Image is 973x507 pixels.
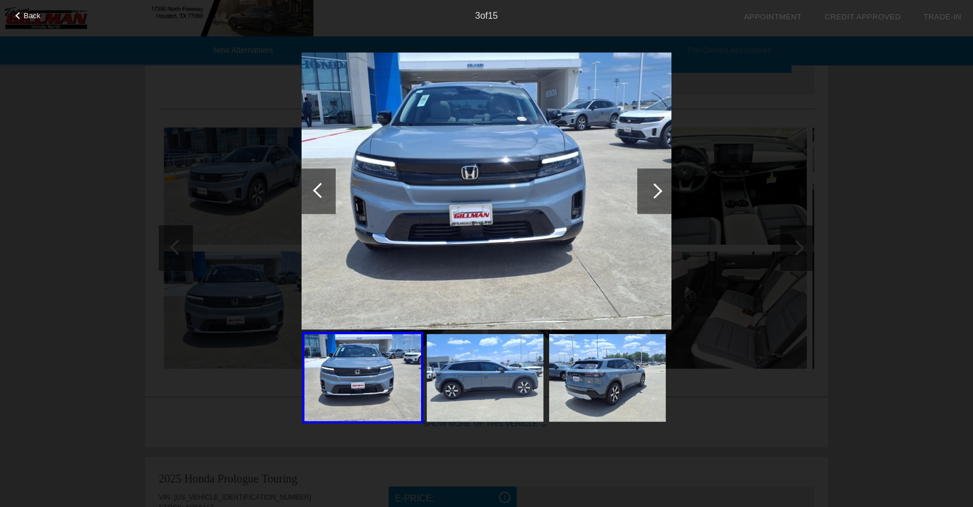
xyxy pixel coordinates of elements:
a: Credit Approved [824,13,901,21]
a: Appointment [744,13,802,21]
span: 3 [475,11,480,20]
a: Trade-In [923,13,962,21]
img: image.aspx [549,334,666,422]
span: Back [24,11,41,20]
img: image.aspx [302,52,671,330]
img: image.aspx [427,334,543,422]
span: 15 [488,11,498,20]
